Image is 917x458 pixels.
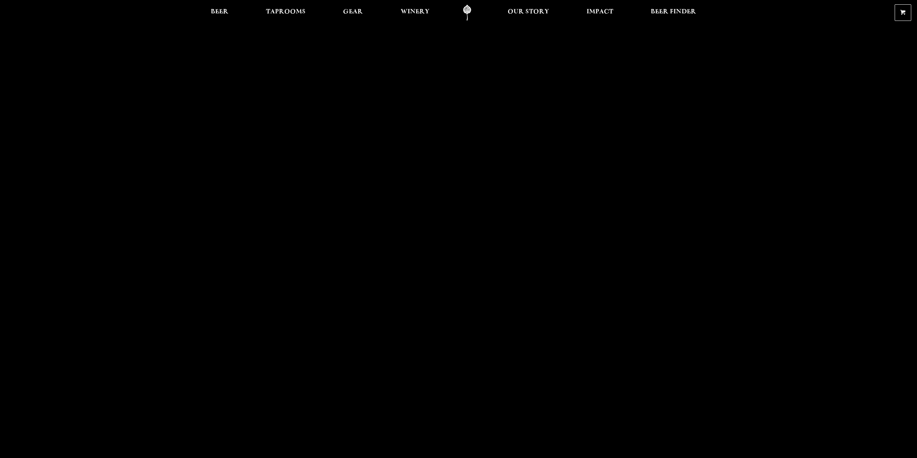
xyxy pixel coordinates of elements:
a: Beer Finder [646,5,701,21]
span: Taprooms [266,9,306,15]
span: Beer Finder [651,9,696,15]
a: Impact [582,5,618,21]
a: Odell Home [454,5,481,21]
a: Gear [338,5,368,21]
a: Beer [206,5,233,21]
span: Impact [587,9,613,15]
span: Gear [343,9,363,15]
span: Winery [401,9,429,15]
span: Our Story [508,9,549,15]
a: Winery [396,5,434,21]
a: Our Story [503,5,554,21]
span: Beer [211,9,228,15]
a: Taprooms [261,5,310,21]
